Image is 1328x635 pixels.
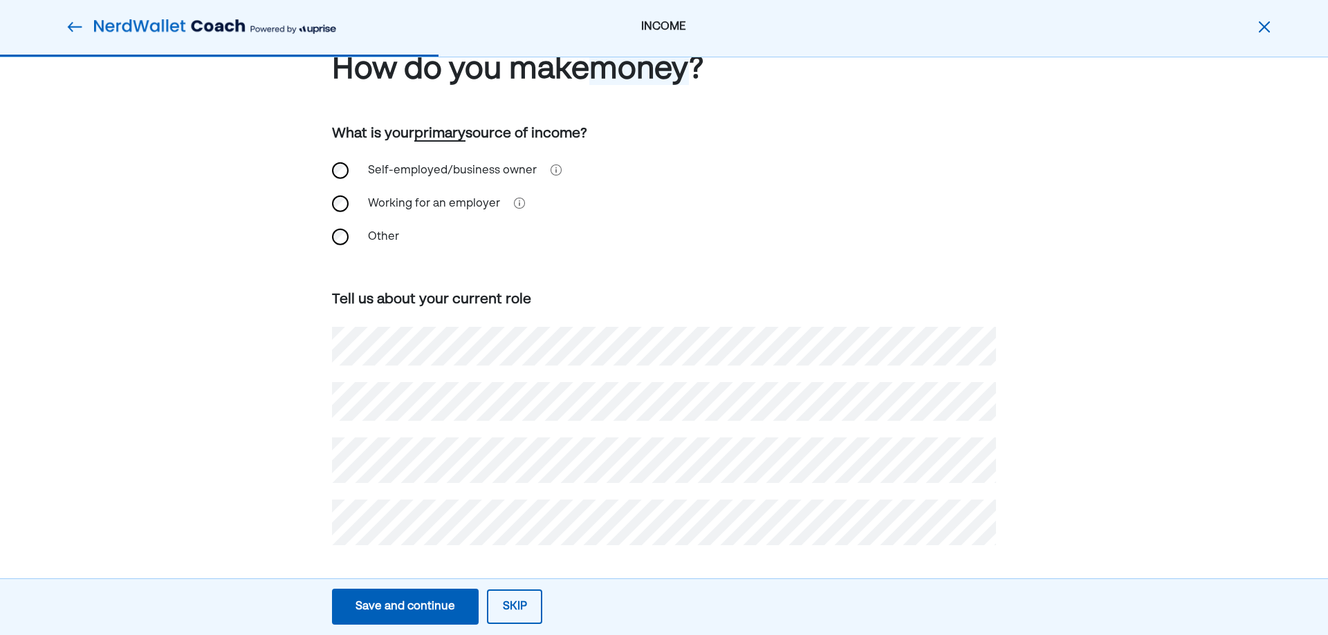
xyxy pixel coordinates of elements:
b: Tell us about your current role [332,293,531,307]
div: Working for an employer [360,187,508,220]
span: primary [414,127,465,141]
div: INCOME [463,19,865,35]
button: Skip [487,589,542,624]
div: Self-employed/business owner [360,154,545,187]
div: Save and continue [356,598,455,615]
span: money [589,55,689,85]
button: Save and continue [332,589,479,625]
div: Other [360,220,498,254]
b: What is your source of income? [332,127,587,141]
div: How do you make ? [332,52,703,88]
